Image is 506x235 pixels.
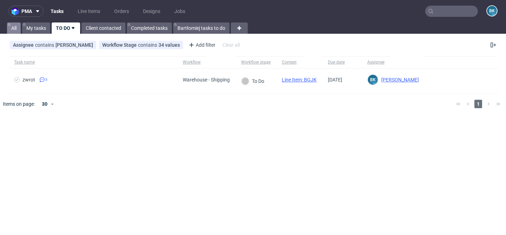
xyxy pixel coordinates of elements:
div: 34 values [158,42,180,48]
a: Line Item: BGJK [282,77,317,83]
div: Workflow [183,59,201,65]
button: pma [8,6,44,17]
a: All [7,22,21,34]
a: My tasks [22,22,50,34]
div: zwrot [22,77,35,83]
div: Workflow stage [241,59,271,65]
div: Add filter [186,39,217,51]
span: [PERSON_NAME] [378,77,419,83]
span: Workflow Stage [102,42,138,48]
div: 30 [38,99,50,109]
a: Bartłomiej tasks to do [173,22,229,34]
span: pma [21,9,32,14]
div: Context [282,59,299,65]
span: 5 [45,77,47,83]
a: Tasks [46,6,68,17]
span: [DATE] [328,77,342,83]
img: logo [12,7,21,15]
a: Completed tasks [127,22,172,34]
span: Assignee [13,42,35,48]
span: contains [138,42,158,48]
a: Client contacted [82,22,125,34]
div: Warehouse - Shipping [183,77,230,83]
div: [PERSON_NAME] [56,42,93,48]
span: Due date [328,59,356,65]
a: Designs [139,6,164,17]
a: Orders [110,6,133,17]
span: contains [35,42,56,48]
div: Assignee [367,59,384,65]
div: Clear all [221,40,241,50]
a: Jobs [170,6,189,17]
span: Task name [14,59,171,65]
a: Line Items [73,6,104,17]
span: 1 [474,100,482,108]
span: Items on page: [3,100,35,107]
figcaption: BK [368,75,378,85]
div: To Do [241,77,264,85]
figcaption: BK [487,6,497,16]
a: TO DO [52,22,80,34]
